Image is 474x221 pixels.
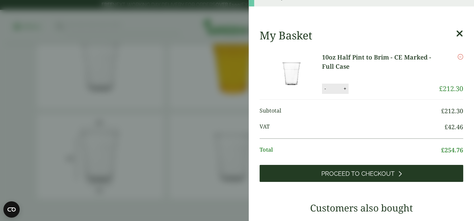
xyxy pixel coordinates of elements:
span: £ [444,123,448,131]
a: Proceed to Checkout [260,165,463,182]
span: Subtotal [260,106,441,116]
h2: My Basket [260,29,312,42]
h3: Customers also bought [260,202,463,214]
img: 10oz Half Pint to Brim - CE Marked -Full Case of-0 [261,53,322,93]
bdi: 42.46 [444,123,463,131]
bdi: 212.30 [441,107,463,115]
span: £ [439,84,443,93]
a: Remove this item [458,53,463,61]
button: Open CMP widget [3,201,20,218]
span: Total [260,146,441,155]
bdi: 254.76 [441,146,463,154]
bdi: 212.30 [439,84,463,93]
span: VAT [260,122,444,132]
button: + [341,86,348,91]
a: 10oz Half Pint to Brim - CE Marked - Full Case [322,53,439,71]
span: £ [441,107,444,115]
button: - [322,86,328,91]
span: £ [441,146,444,154]
span: Proceed to Checkout [321,170,395,177]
